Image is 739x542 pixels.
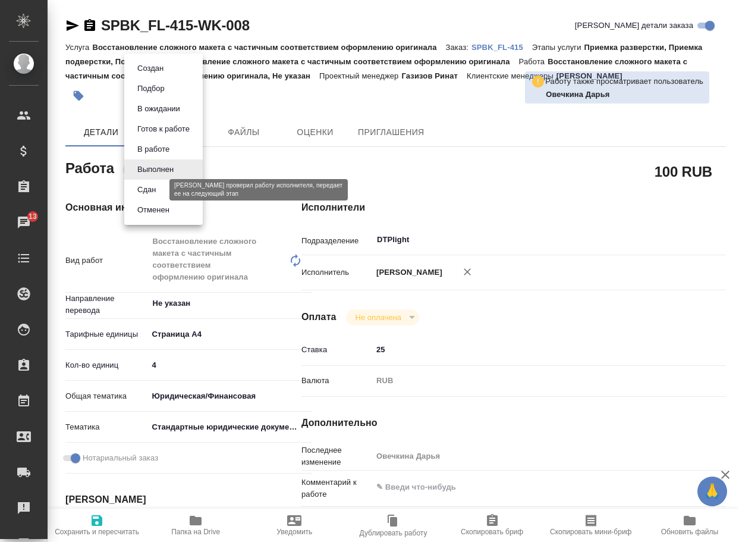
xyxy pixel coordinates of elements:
[134,203,173,217] button: Отменен
[134,102,184,115] button: В ожидании
[134,143,173,156] button: В работе
[134,123,193,136] button: Готов к работе
[134,82,168,95] button: Подбор
[134,183,159,196] button: Сдан
[134,163,177,176] button: Выполнен
[134,62,167,75] button: Создан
